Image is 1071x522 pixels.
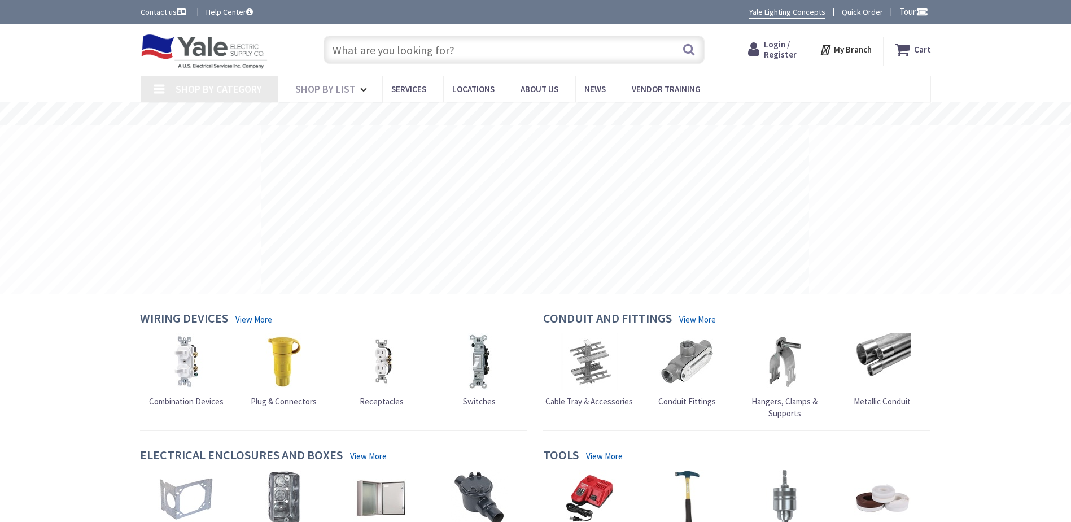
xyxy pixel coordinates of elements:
h4: Conduit and Fittings [543,311,672,328]
span: Shop By List [295,82,356,95]
img: Hangers, Clamps & Supports [757,333,813,390]
a: Combination Devices Combination Devices [149,333,224,407]
input: What are you looking for? [324,36,705,64]
h4: Wiring Devices [140,311,228,328]
span: Shop By Category [176,82,262,95]
img: Yale Electric Supply Co. [141,34,268,69]
span: Receptacles [360,396,404,407]
img: Metallic Conduit [854,333,911,390]
span: Services [391,84,426,94]
span: Conduit Fittings [658,396,716,407]
h4: Tools [543,448,579,464]
a: Help Center [206,6,253,18]
div: My Branch [819,40,872,60]
span: Vendor Training [632,84,701,94]
a: View More [235,314,272,325]
span: Login / Register [764,39,797,60]
img: Plug & Connectors [256,333,312,390]
a: Yale Lighting Concepts [749,6,825,19]
span: Metallic Conduit [854,396,911,407]
span: Plug & Connectors [251,396,317,407]
a: Hangers, Clamps & Supports Hangers, Clamps & Supports [738,333,831,420]
span: Switches [463,396,496,407]
img: Conduit Fittings [659,333,715,390]
strong: My Branch [834,44,872,55]
span: Hangers, Clamps & Supports [751,396,818,419]
a: View More [679,314,716,325]
a: Receptacles Receptacles [353,333,410,407]
a: View More [586,450,623,462]
span: Locations [452,84,495,94]
a: View More [350,450,387,462]
a: Plug & Connectors Plug & Connectors [251,333,317,407]
a: Cart [895,40,931,60]
strong: Cart [914,40,931,60]
a: Contact us [141,6,188,18]
img: Switches [451,333,508,390]
img: Receptacles [353,333,410,390]
h4: Electrical Enclosures and Boxes [140,448,343,464]
span: About Us [521,84,558,94]
img: Cable Tray & Accessories [561,333,618,390]
span: Tour [899,6,928,17]
a: Quick Order [842,6,883,18]
span: News [584,84,606,94]
a: Switches Switches [451,333,508,407]
a: Metallic Conduit Metallic Conduit [854,333,911,407]
span: Cable Tray & Accessories [545,396,633,407]
a: Cable Tray & Accessories Cable Tray & Accessories [545,333,633,407]
img: Combination Devices [158,333,215,390]
a: Login / Register [748,40,797,60]
a: Conduit Fittings Conduit Fittings [658,333,716,407]
span: Combination Devices [149,396,224,407]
